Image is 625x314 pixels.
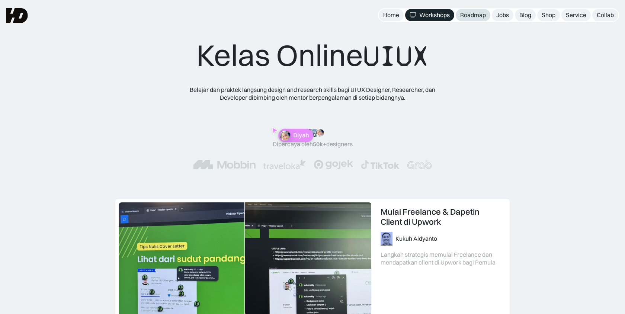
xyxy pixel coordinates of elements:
div: Belajar dan praktek langsung design and research skills bagi UI UX Designer, Researcher, dan Deve... [179,86,446,102]
div: Collab [597,11,614,19]
div: Shop [542,11,555,19]
a: Roadmap [456,9,490,21]
div: Service [566,11,586,19]
span: 50k+ [313,140,326,148]
a: Jobs [492,9,513,21]
a: Service [561,9,591,21]
a: Blog [515,9,536,21]
a: Home [379,9,404,21]
p: Diyah [293,132,309,139]
div: Dipercaya oleh designers [273,140,353,148]
div: Roadmap [460,11,486,19]
a: Workshops [405,9,454,21]
div: Blog [519,11,531,19]
div: Workshops [419,11,450,19]
div: Home [383,11,399,19]
a: Shop [537,9,560,21]
div: Jobs [496,11,509,19]
a: Collab [592,9,618,21]
span: UIUX [363,38,429,74]
div: Kelas Online [196,37,429,74]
